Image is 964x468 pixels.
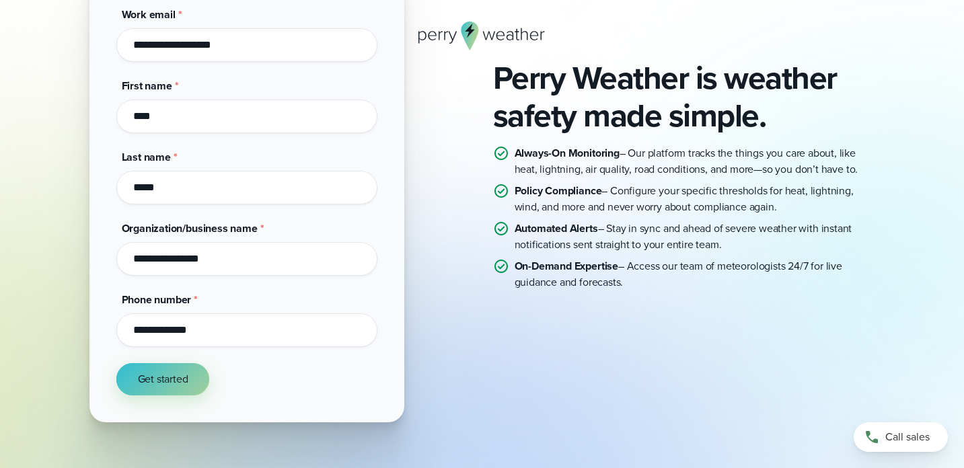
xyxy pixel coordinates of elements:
[515,221,875,253] p: – Stay in sync and ahead of severe weather with instant notifications sent straight to your entir...
[122,292,192,307] span: Phone number
[122,78,172,93] span: First name
[493,59,875,134] h2: Perry Weather is weather safety made simple.
[122,221,258,236] span: Organization/business name
[515,183,875,215] p: – Configure your specific thresholds for heat, lightning, wind, and more and never worry about co...
[515,183,602,198] strong: Policy Compliance
[122,149,171,165] span: Last name
[885,429,930,445] span: Call sales
[138,371,188,387] span: Get started
[515,145,875,178] p: – Our platform tracks the things you care about, like heat, lightning, air quality, road conditio...
[515,145,620,161] strong: Always-On Monitoring
[515,258,618,274] strong: On-Demand Expertise
[116,363,210,395] button: Get started
[854,422,948,452] a: Call sales
[515,221,598,236] strong: Automated Alerts
[515,258,875,290] p: – Access our team of meteorologists 24/7 for live guidance and forecasts.
[122,7,176,22] span: Work email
